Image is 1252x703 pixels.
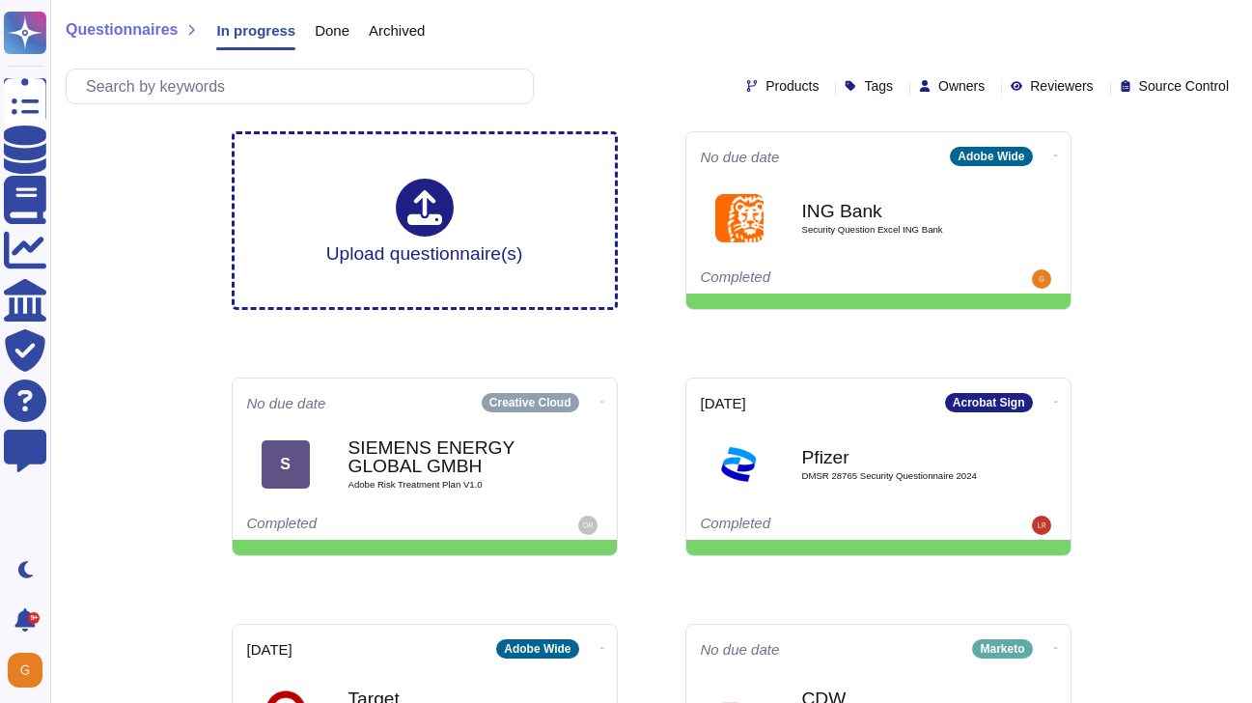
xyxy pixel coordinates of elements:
[247,642,292,657] span: [DATE]
[216,23,295,38] span: In progress
[369,23,425,38] span: Archived
[578,516,598,535] img: user
[945,393,1033,412] div: Acrobat Sign
[326,179,523,263] div: Upload questionnaire(s)
[496,639,578,659] div: Adobe Wide
[315,23,349,38] span: Done
[1032,269,1051,289] img: user
[715,194,764,242] img: Logo
[765,79,819,93] span: Products
[701,642,780,657] span: No due date
[950,147,1032,166] div: Adobe Wide
[938,79,985,93] span: Owners
[76,70,533,103] input: Search by keywords
[802,202,995,220] b: ING Bank
[701,150,780,164] span: No due date
[348,438,542,475] b: SIEMENS ENERGY GLOBAL GMBH
[1030,79,1093,93] span: Reviewers
[482,393,579,412] div: Creative Cloud
[715,440,764,489] img: Logo
[28,612,40,624] div: 9+
[802,448,995,466] b: Pfizer
[262,440,310,489] div: S
[247,396,326,410] span: No due date
[247,516,484,535] div: Completed
[1139,79,1229,93] span: Source Control
[701,269,937,289] div: Completed
[864,79,893,93] span: Tags
[972,639,1032,659] div: Marketo
[802,225,995,235] span: Security Question Excel ING Bank
[348,480,542,490] span: Adobe Risk Treatment Plan V1.0
[802,471,995,481] span: DMSR 28765 Security Questionnaire 2024
[1032,516,1051,535] img: user
[66,22,178,38] span: Questionnaires
[8,653,42,688] img: user
[701,396,746,410] span: [DATE]
[4,649,56,691] button: user
[701,516,937,535] div: Completed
